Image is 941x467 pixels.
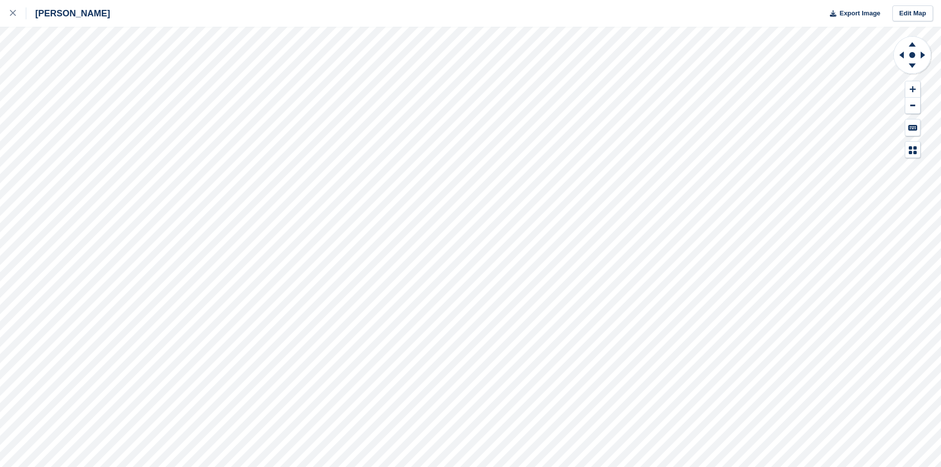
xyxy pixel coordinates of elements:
[892,5,933,22] a: Edit Map
[839,8,880,18] span: Export Image
[824,5,880,22] button: Export Image
[905,98,920,114] button: Zoom Out
[905,142,920,158] button: Map Legend
[26,7,110,19] div: [PERSON_NAME]
[905,119,920,136] button: Keyboard Shortcuts
[905,81,920,98] button: Zoom In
